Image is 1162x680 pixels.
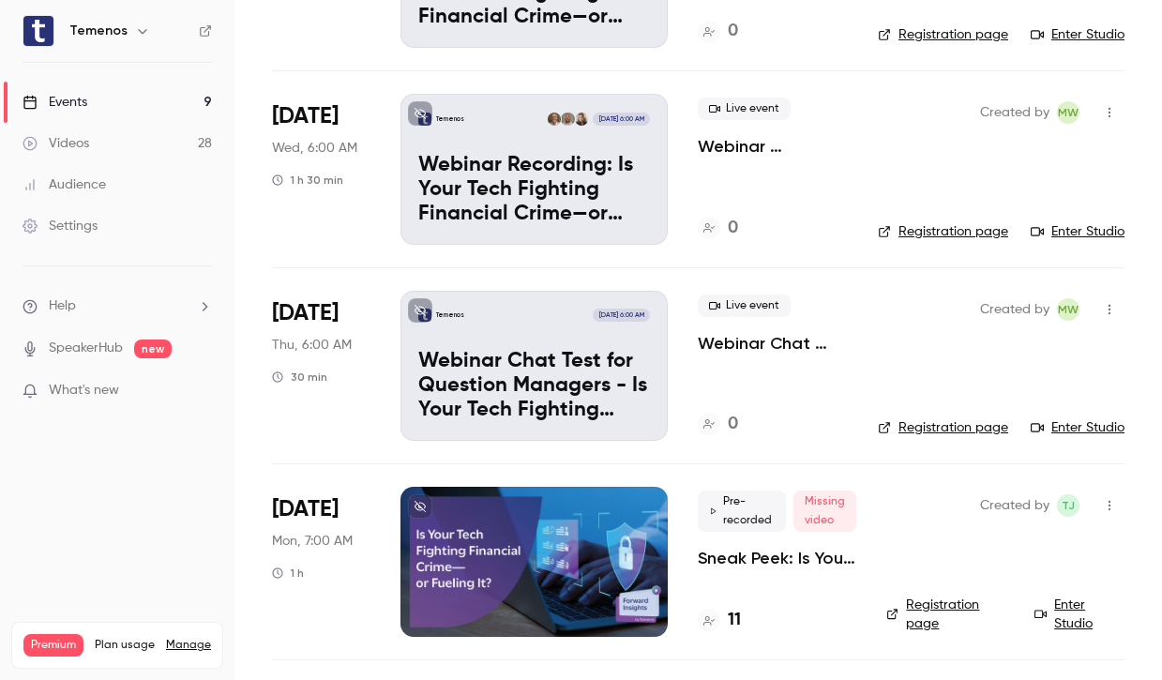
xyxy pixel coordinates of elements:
[1031,418,1124,437] a: Enter Studio
[1057,494,1079,517] span: Tim Johnsons
[272,101,339,131] span: [DATE]
[23,296,212,316] li: help-dropdown-opener
[436,310,464,320] p: Temenos
[698,608,741,633] a: 11
[698,332,848,355] a: Webinar Chat Test for Question Managers - Is Your Tech Fighting Financial Crime—or Fueling It?
[49,296,76,316] span: Help
[698,295,791,317] span: Live event
[878,25,1008,44] a: Registration page
[23,16,53,46] img: Temenos
[272,370,327,385] div: 30 min
[272,139,357,158] span: Wed, 6:00 AM
[878,222,1008,241] a: Registration page
[418,154,650,226] p: Webinar Recording: Is Your Tech Fighting Financial Crime—or Fueling It?
[95,638,155,653] span: Plan usage
[272,532,353,551] span: Mon, 7:00 AM
[698,547,856,569] a: Sneak Peek: Is Your Tech Fighting Financial Crime—or Fueling It?
[166,638,211,653] a: Manage
[49,381,119,400] span: What's new
[728,19,738,44] h4: 0
[272,94,370,244] div: Sep 17 Wed, 6:00 AM (America/Los Angeles)
[793,491,856,532] span: Missing video
[23,93,87,112] div: Events
[272,336,352,355] span: Thu, 6:00 AM
[728,412,738,437] h4: 0
[189,383,212,400] iframe: Noticeable Trigger
[49,339,123,358] a: SpeakerHub
[698,412,738,437] a: 0
[400,94,668,244] a: Webinar Recording: Is Your Tech Fighting Financial Crime—or Fueling It?TemenosIrene DravillaIoann...
[400,291,668,441] a: Webinar Chat Test for Question Managers - Is Your Tech Fighting Financial Crime—or Fueling It?Tem...
[23,217,98,235] div: Settings
[980,494,1049,517] span: Created by
[69,22,128,40] h6: Temenos
[23,634,83,657] span: Premium
[698,216,738,241] a: 0
[272,566,304,581] div: 1 h
[1034,596,1124,633] a: Enter Studio
[1031,222,1124,241] a: Enter Studio
[272,298,339,328] span: [DATE]
[418,350,650,422] p: Webinar Chat Test for Question Managers - Is Your Tech Fighting Financial Crime—or Fueling It?
[272,173,343,188] div: 1 h 30 min
[1062,494,1075,517] span: TJ
[886,596,1012,633] a: Registration page
[878,418,1008,437] a: Registration page
[593,309,649,322] span: [DATE] 6:00 AM
[728,608,741,633] h4: 11
[698,135,848,158] a: Webinar Recording: Is Your Tech Fighting Financial Crime—or Fueling It?
[548,113,561,126] img: Peter Banham
[23,175,106,194] div: Audience
[1058,101,1079,124] span: MW
[575,113,588,126] img: Irene Dravilla
[1031,25,1124,44] a: Enter Studio
[272,487,370,637] div: Sep 22 Mon, 8:00 AM (America/Denver)
[1058,298,1079,321] span: MW
[1057,298,1079,321] span: Michele White
[436,114,464,124] p: Temenos
[272,291,370,441] div: Sep 18 Thu, 6:00 AM (America/Los Angeles)
[593,113,649,126] span: [DATE] 6:00 AM
[728,216,738,241] h4: 0
[23,134,89,153] div: Videos
[134,340,172,358] span: new
[561,113,574,126] img: Ioannis Perrakis
[1057,101,1079,124] span: Michele White
[980,101,1049,124] span: Created by
[272,494,339,524] span: [DATE]
[980,298,1049,321] span: Created by
[698,491,786,532] span: Pre-recorded
[698,98,791,120] span: Live event
[698,19,738,44] a: 0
